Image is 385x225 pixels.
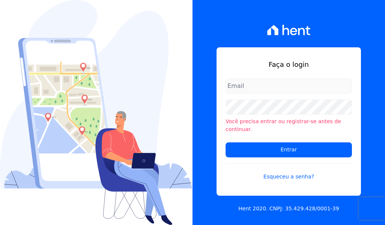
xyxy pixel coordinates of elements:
[238,205,339,213] p: Hent 2020. CNPJ: 35.429.428/0001-39
[226,163,352,181] a: Esqueceu a senha?
[226,79,352,94] input: Email
[226,118,352,133] li: Você precisa entrar ou registrar-se antes de continuar.
[226,59,352,69] h1: Faça o login
[226,142,352,157] input: Entrar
